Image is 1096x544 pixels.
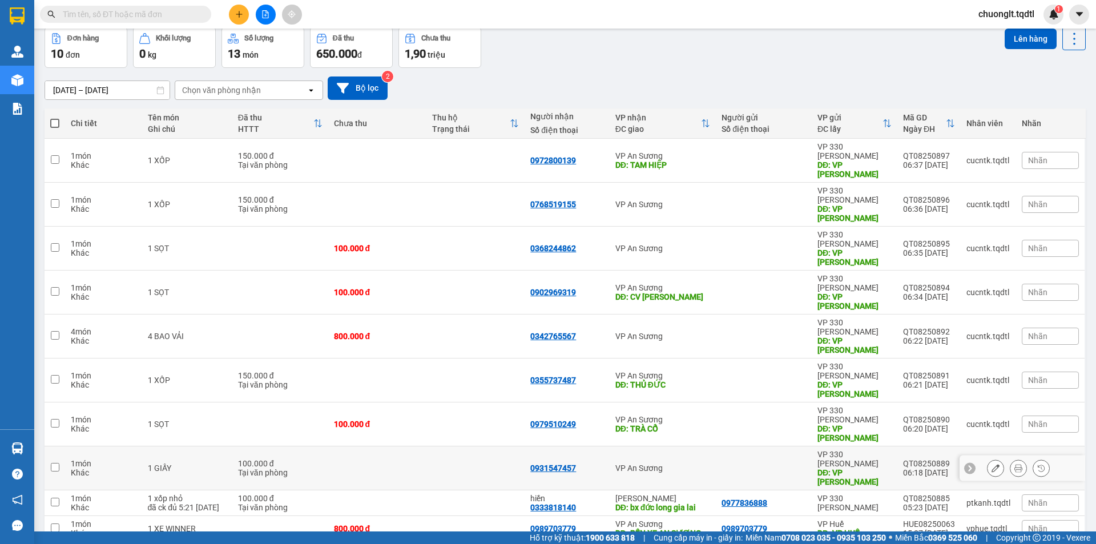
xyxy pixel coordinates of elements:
div: Người nhận [530,112,603,121]
div: HUE08250063 [903,519,955,529]
div: 0368244862 [530,244,576,253]
div: DĐ: TRÀ CỔ [615,424,711,433]
img: warehouse-icon [11,46,23,58]
div: Khác [71,160,136,170]
div: 1 món [71,283,136,292]
button: Đơn hàng10đơn [45,27,127,68]
div: Khối lượng [156,34,191,42]
div: 1 SỌT [148,420,227,429]
div: DĐ: VP LONG HƯNG [817,380,892,398]
img: logo-vxr [10,7,25,25]
img: warehouse-icon [11,74,23,86]
div: vphue.tqdtl [966,524,1010,533]
div: Chọn văn phòng nhận [182,84,261,96]
div: 100.000 đ [238,494,323,503]
div: 4 BAO VẢI [148,332,227,341]
div: Nhân viên [966,119,1010,128]
div: 1 món [71,371,136,380]
div: DĐ: VP LONG HƯNG [817,424,892,442]
div: DĐ: VP LONG HƯNG [817,248,892,267]
div: 100.000 đ [334,288,421,297]
span: Miền Bắc [895,531,977,544]
div: 0977836888 [722,498,767,507]
div: 150.000 đ [238,151,323,160]
div: DĐ: TAM HIỆP [615,160,711,170]
input: Tìm tên, số ĐT hoặc mã đơn [63,8,198,21]
div: 1 món [71,459,136,468]
span: 1 [1057,5,1061,13]
div: Trạng thái [432,124,510,134]
div: VP An Sương [615,415,711,424]
div: VP 330 [PERSON_NAME] [817,318,892,336]
div: 0972800139 [530,156,576,165]
div: 1 món [71,151,136,160]
div: VP 330 [PERSON_NAME] [817,362,892,380]
img: icon-new-feature [1049,9,1059,19]
div: Khác [71,292,136,301]
div: 06:21 [DATE] [903,380,955,389]
button: plus [229,5,249,25]
span: plus [235,10,243,18]
div: QT08250896 [903,195,955,204]
div: QT08250895 [903,239,955,248]
div: VP 330 [PERSON_NAME] [817,406,892,424]
th: Toggle SortBy [426,108,525,139]
div: VP 330 [PERSON_NAME] [817,450,892,468]
div: VP An Sương [615,283,711,292]
div: ĐC lấy [817,124,883,134]
div: Khác [71,248,136,257]
strong: 1900 633 818 [586,533,635,542]
strong: 0369 525 060 [928,533,977,542]
div: VP 330 [PERSON_NAME] [817,186,892,204]
div: 1 xốp nhỏ [148,494,227,503]
div: 150.000 đ [238,195,323,204]
div: DĐ: bx đức long gia lai [615,503,711,512]
div: Khác [71,380,136,389]
th: Toggle SortBy [232,108,328,139]
div: QT08250897 [903,151,955,160]
div: cucntk.tqdtl [966,420,1010,429]
sup: 1 [1055,5,1063,13]
div: Khác [71,204,136,213]
div: Mã GD [903,113,946,122]
div: 1 SỌT [148,288,227,297]
div: Nhãn [1022,119,1079,128]
th: Toggle SortBy [610,108,716,139]
button: aim [282,5,302,25]
div: Số điện thoại [530,126,603,135]
button: file-add [256,5,276,25]
svg: open [307,86,316,95]
div: 05:23 [DATE] [903,503,955,512]
button: Số lượng13món [221,27,304,68]
div: 150.000 đ [238,371,323,380]
div: DĐ: VP LONG HƯNG [817,468,892,486]
div: VP 330 [PERSON_NAME] [817,230,892,248]
span: notification [12,494,23,505]
div: cucntk.tqdtl [966,376,1010,385]
span: món [243,50,259,59]
span: aim [288,10,296,18]
div: 800.000 đ [334,332,421,341]
div: 0768519155 [530,200,576,209]
div: Tại văn phòng [238,468,323,477]
button: Đã thu650.000đ [310,27,393,68]
span: 13 [228,47,240,61]
div: DĐ: VP LONG HƯNG [817,292,892,311]
div: DĐ: BẾN XE AN SƯƠNG [615,529,711,538]
div: 0989703779 [530,524,576,533]
div: 0333818140 [530,503,576,512]
div: 0989703779 [722,524,767,533]
div: DĐ: CV LINH XUÂN [615,292,711,301]
div: Chưa thu [421,34,450,42]
div: 1 món [71,195,136,204]
div: Tên món [148,113,227,122]
span: 0 [139,47,146,61]
div: VP An Sương [615,244,711,253]
span: triệu [428,50,445,59]
div: ptkanh.tqdtl [966,498,1010,507]
div: VP 330 [PERSON_NAME] [817,494,892,512]
span: 650.000 [316,47,357,61]
input: Select a date range. [45,81,170,99]
th: Toggle SortBy [812,108,897,139]
div: Khác [71,503,136,512]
